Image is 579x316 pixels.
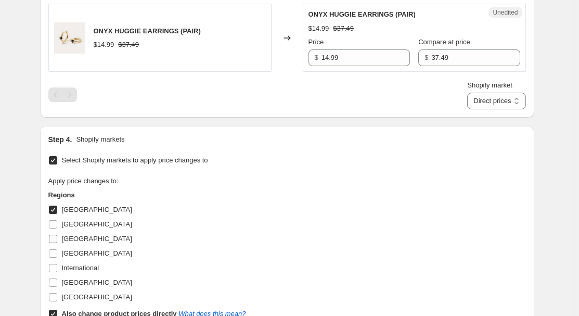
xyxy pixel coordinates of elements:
span: Price [308,38,324,46]
h2: Step 4. [48,134,72,145]
span: Shopify market [467,81,512,89]
span: [GEOGRAPHIC_DATA] [62,293,132,301]
div: $14.99 [308,23,329,34]
nav: Pagination [48,87,77,102]
span: Unedited [493,8,518,17]
span: Compare at price [418,38,470,46]
p: Shopify markets [76,134,124,145]
div: $14.99 [94,40,114,50]
img: 9_7618ef14-e08d-4e1c-8c07-6786621545fb_80x.jpg [54,22,85,54]
span: [GEOGRAPHIC_DATA] [62,279,132,286]
span: [GEOGRAPHIC_DATA] [62,220,132,228]
span: International [62,264,99,272]
span: Select Shopify markets to apply price changes to [62,156,208,164]
span: [GEOGRAPHIC_DATA] [62,249,132,257]
span: [GEOGRAPHIC_DATA] [62,235,132,243]
strike: $37.49 [118,40,139,50]
span: [GEOGRAPHIC_DATA] [62,206,132,213]
span: $ [315,54,318,61]
span: ONYX HUGGIE EARRINGS (PAIR) [94,27,201,35]
h3: Regions [48,190,246,200]
span: $ [424,54,428,61]
strike: $37.49 [333,23,354,34]
span: ONYX HUGGIE EARRINGS (PAIR) [308,10,416,18]
span: Apply price changes to: [48,177,119,185]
